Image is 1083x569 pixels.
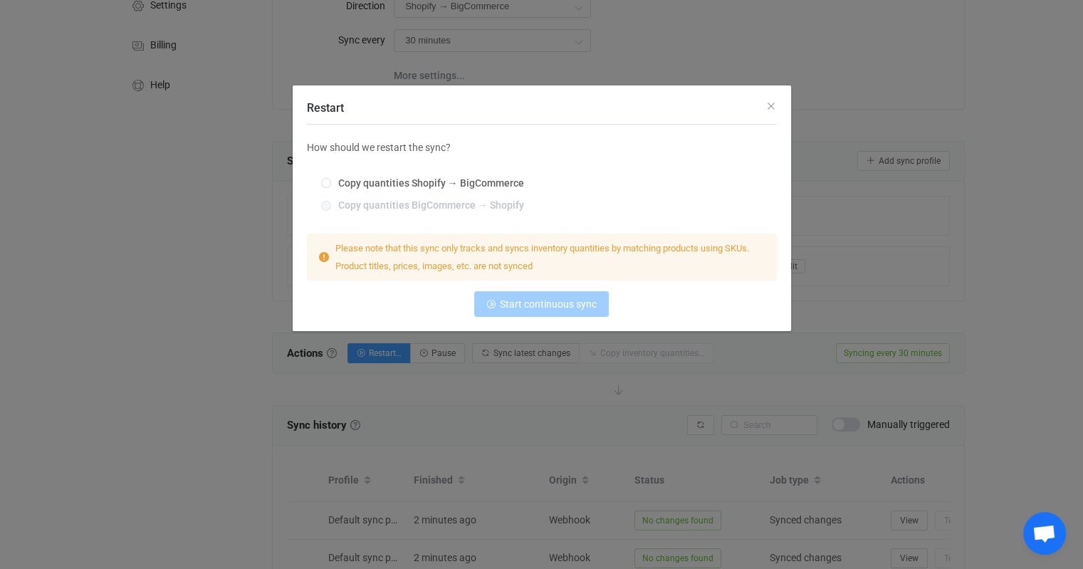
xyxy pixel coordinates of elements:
[331,177,524,189] span: Copy quantities Shopify → BigCommerce
[331,199,524,211] span: Copy quantities BigCommerce → Shopify
[1023,512,1066,555] a: Open chat
[307,142,451,153] span: How should we restart the sync?
[293,85,791,331] div: Restart
[335,243,749,271] span: Please note that this sync only tracks and syncs inventory quantities by matching products using ...
[500,298,597,310] span: Start continuous sync
[474,291,609,317] button: Start continuous sync
[765,100,777,113] button: Close
[307,101,344,115] span: Restart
